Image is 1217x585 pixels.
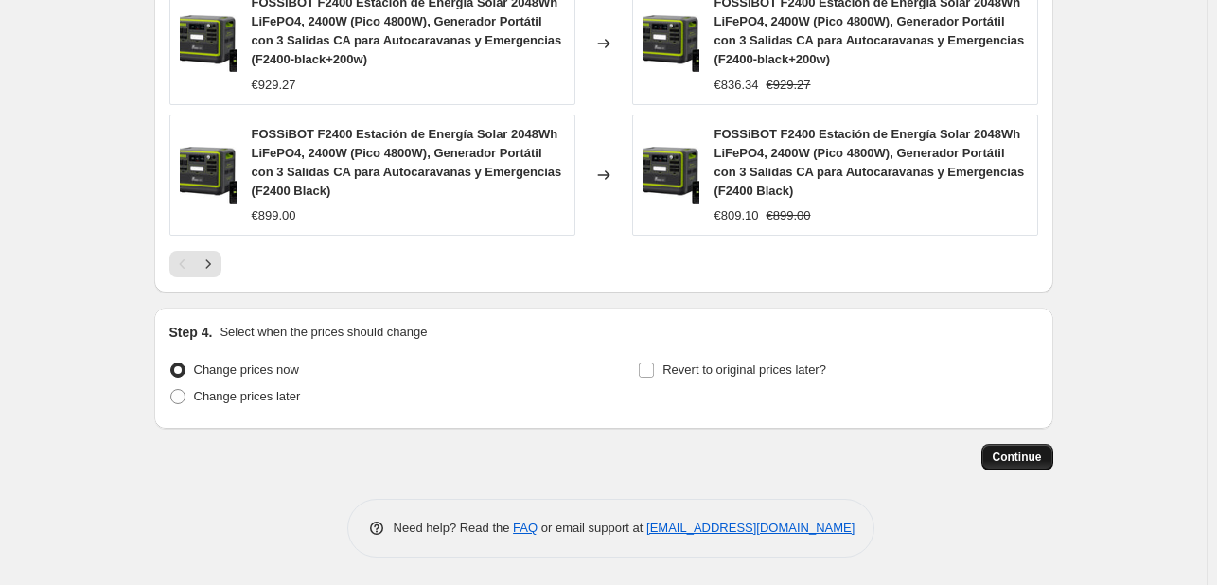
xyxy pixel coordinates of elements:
[767,206,811,225] strike: €899.00
[195,251,221,277] button: Next
[194,389,301,403] span: Change prices later
[194,363,299,377] span: Change prices now
[714,76,759,95] div: €836.34
[714,206,759,225] div: €809.10
[220,323,427,342] p: Select when the prices should change
[646,521,855,535] a: [EMAIL_ADDRESS][DOMAIN_NAME]
[538,521,646,535] span: or email support at
[714,127,1025,198] span: FOSSiBOT F2400 Estación de Energía Solar 2048Wh LiFePO4, 2400W (Pico 4800W), Generador Portátil c...
[981,444,1053,470] button: Continue
[394,521,514,535] span: Need help? Read the
[169,323,213,342] h2: Step 4.
[252,206,296,225] div: €899.00
[662,363,826,377] span: Revert to original prices later?
[169,251,221,277] nav: Pagination
[643,15,699,72] img: 71s5eUNm2VL._AC_SL1356_80x.jpg
[513,521,538,535] a: FAQ
[180,15,237,72] img: 71s5eUNm2VL._AC_SL1356_80x.jpg
[643,147,699,204] img: 71s5eUNm2VL._AC_SL1356_80x.jpg
[252,76,296,95] div: €929.27
[993,450,1042,465] span: Continue
[252,127,562,198] span: FOSSiBOT F2400 Estación de Energía Solar 2048Wh LiFePO4, 2400W (Pico 4800W), Generador Portátil c...
[180,147,237,204] img: 71s5eUNm2VL._AC_SL1356_80x.jpg
[767,76,811,95] strike: €929.27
